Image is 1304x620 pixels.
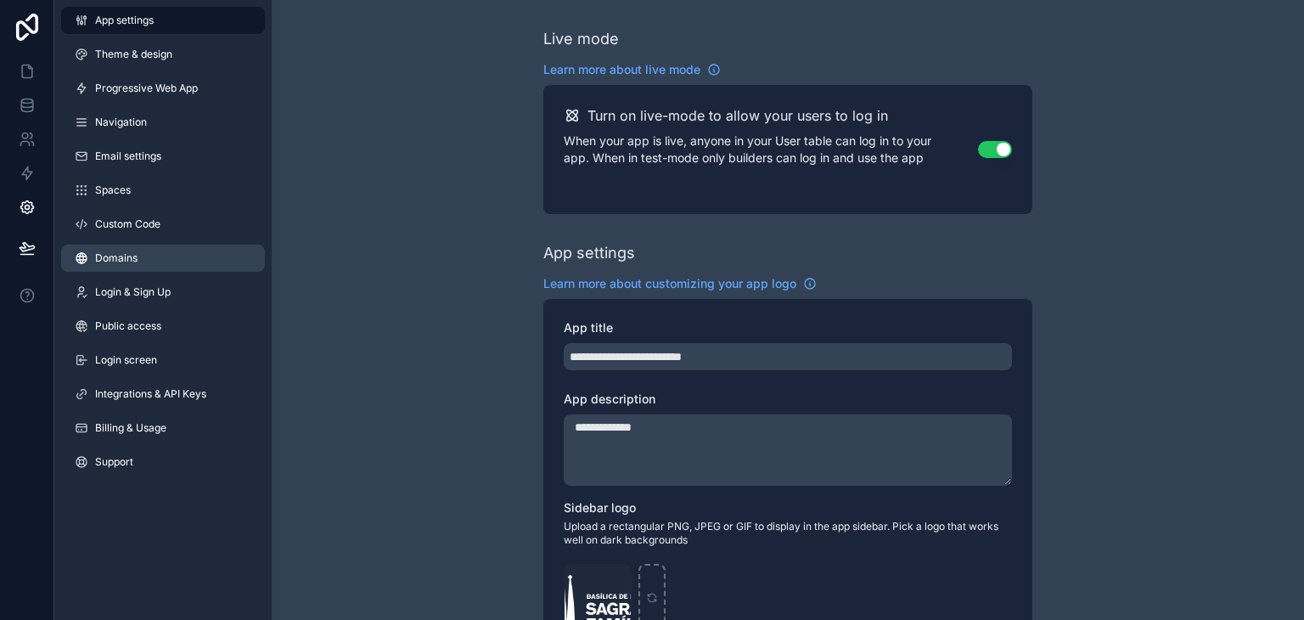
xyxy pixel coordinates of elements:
[543,275,817,292] a: Learn more about customizing your app logo
[95,116,147,129] span: Navigation
[61,75,265,102] a: Progressive Web App
[95,285,171,299] span: Login & Sign Up
[95,421,166,435] span: Billing & Usage
[543,61,721,78] a: Learn more about live mode
[61,245,265,272] a: Domains
[95,14,154,27] span: App settings
[543,275,796,292] span: Learn more about customizing your app logo
[61,7,265,34] a: App settings
[61,211,265,238] a: Custom Code
[564,500,636,515] span: Sidebar logo
[543,61,700,78] span: Learn more about live mode
[61,313,265,340] a: Public access
[95,353,157,367] span: Login screen
[564,392,655,406] span: App description
[95,455,133,469] span: Support
[95,217,160,231] span: Custom Code
[61,143,265,170] a: Email settings
[95,319,161,333] span: Public access
[95,183,131,197] span: Spaces
[95,149,161,163] span: Email settings
[587,105,888,126] h2: Turn on live-mode to allow your users to log in
[61,414,265,442] a: Billing & Usage
[564,132,978,166] p: When your app is live, anyone in your User table can log in to your app. When in test-mode only b...
[95,387,206,401] span: Integrations & API Keys
[543,241,635,265] div: App settings
[61,109,265,136] a: Navigation
[564,320,613,335] span: App title
[61,347,265,374] a: Login screen
[95,82,198,95] span: Progressive Web App
[95,251,138,265] span: Domains
[61,448,265,476] a: Support
[61,177,265,204] a: Spaces
[61,380,265,408] a: Integrations & API Keys
[61,279,265,306] a: Login & Sign Up
[95,48,172,61] span: Theme & design
[61,41,265,68] a: Theme & design
[564,520,1012,547] span: Upload a rectangular PNG, JPEG or GIF to display in the app sidebar. Pick a logo that works well ...
[543,27,619,51] div: Live mode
